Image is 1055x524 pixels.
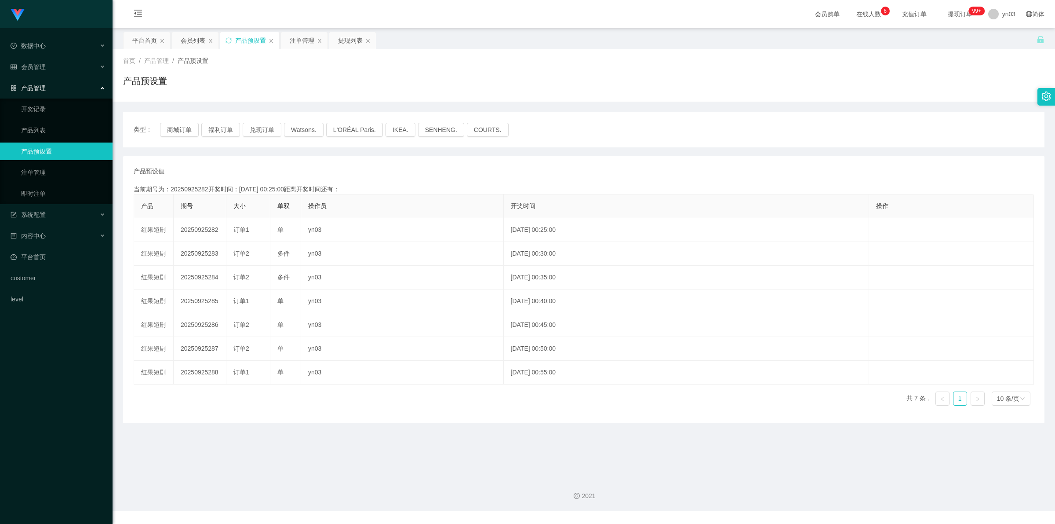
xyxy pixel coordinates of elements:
[884,7,887,15] p: 6
[21,143,105,160] a: 产品预设置
[277,226,284,233] span: 单
[504,361,869,385] td: [DATE] 00:55:00
[134,337,174,361] td: 红果短剧
[134,185,1034,194] div: 当前期号为：20250925282开奖时间：[DATE] 00:25:00距离开奖时间还有：
[301,218,504,242] td: yn03
[1041,92,1051,101] i: 图标: setting
[132,32,157,49] div: 平台首页
[160,38,165,44] i: 图标: close
[876,202,888,209] span: 操作
[953,392,967,406] li: 1
[574,493,580,499] i: 图标: copyright
[997,392,1019,405] div: 10 条/页
[134,218,174,242] td: 红果短剧
[233,274,249,281] span: 订单2
[123,0,153,29] i: 图标: menu-fold
[326,123,383,137] button: L'ORÉAL Paris.
[208,38,213,44] i: 图标: close
[174,337,226,361] td: 20250925287
[290,32,314,49] div: 注单管理
[141,202,153,209] span: 产品
[953,392,967,405] a: 1
[301,361,504,385] td: yn03
[11,63,46,70] span: 会员管理
[277,321,284,328] span: 单
[269,38,274,44] i: 图标: close
[174,313,226,337] td: 20250925286
[233,250,249,257] span: 订单2
[386,123,415,137] button: IKEA.
[233,345,249,352] span: 订单2
[1037,36,1044,44] i: 图标: unlock
[1026,11,1032,17] i: 图标: global
[365,38,371,44] i: 图标: close
[123,57,135,64] span: 首页
[852,11,885,17] span: 在线人数
[881,7,890,15] sup: 6
[233,297,249,304] span: 订单1
[181,32,205,49] div: 会员列表
[504,313,869,337] td: [DATE] 00:45:00
[134,313,174,337] td: 红果短剧
[120,491,1048,501] div: 2021
[317,38,322,44] i: 图标: close
[277,369,284,376] span: 单
[11,85,17,91] i: 图标: appstore-o
[21,121,105,139] a: 产品列表
[277,202,290,209] span: 单双
[21,185,105,202] a: 即时注单
[21,100,105,118] a: 开奖记录
[277,297,284,304] span: 单
[134,361,174,385] td: 红果短剧
[11,64,17,70] i: 图标: table
[11,269,105,287] a: customer
[504,266,869,289] td: [DATE] 00:35:00
[134,289,174,313] td: 红果短剧
[134,123,160,137] span: 类型：
[178,57,208,64] span: 产品预设置
[301,313,504,337] td: yn03
[11,290,105,308] a: level
[235,32,266,49] div: 产品预设置
[11,43,17,49] i: 图标: check-circle-o
[134,167,164,176] span: 产品预设值
[201,123,240,137] button: 福利订单
[11,9,25,21] img: logo.9652507e.png
[11,233,17,239] i: 图标: profile
[308,202,327,209] span: 操作员
[940,396,945,402] i: 图标: left
[935,392,949,406] li: 上一页
[226,37,232,44] i: 图标: sync
[511,202,535,209] span: 开奖时间
[277,274,290,281] span: 多件
[139,57,141,64] span: /
[123,74,167,88] h1: 产品预设置
[172,57,174,64] span: /
[277,345,284,352] span: 单
[21,164,105,181] a: 注单管理
[134,266,174,289] td: 红果短剧
[906,392,932,406] li: 共 7 条，
[160,123,199,137] button: 商城订单
[338,32,363,49] div: 提现列表
[134,242,174,266] td: 红果短剧
[174,242,226,266] td: 20250925283
[11,232,46,239] span: 内容中心
[174,289,226,313] td: 20250925285
[144,57,169,64] span: 产品管理
[975,396,980,402] i: 图标: right
[11,42,46,49] span: 数据中心
[284,123,324,137] button: Watsons.
[233,202,246,209] span: 大小
[233,321,249,328] span: 订单2
[418,123,464,137] button: SENHENG.
[11,248,105,266] a: 图标: dashboard平台首页
[504,218,869,242] td: [DATE] 00:25:00
[504,289,869,313] td: [DATE] 00:40:00
[233,369,249,376] span: 订单1
[467,123,509,137] button: COURTS.
[11,211,46,218] span: 系统配置
[971,392,985,406] li: 下一页
[174,266,226,289] td: 20250925284
[243,123,281,137] button: 兑现订单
